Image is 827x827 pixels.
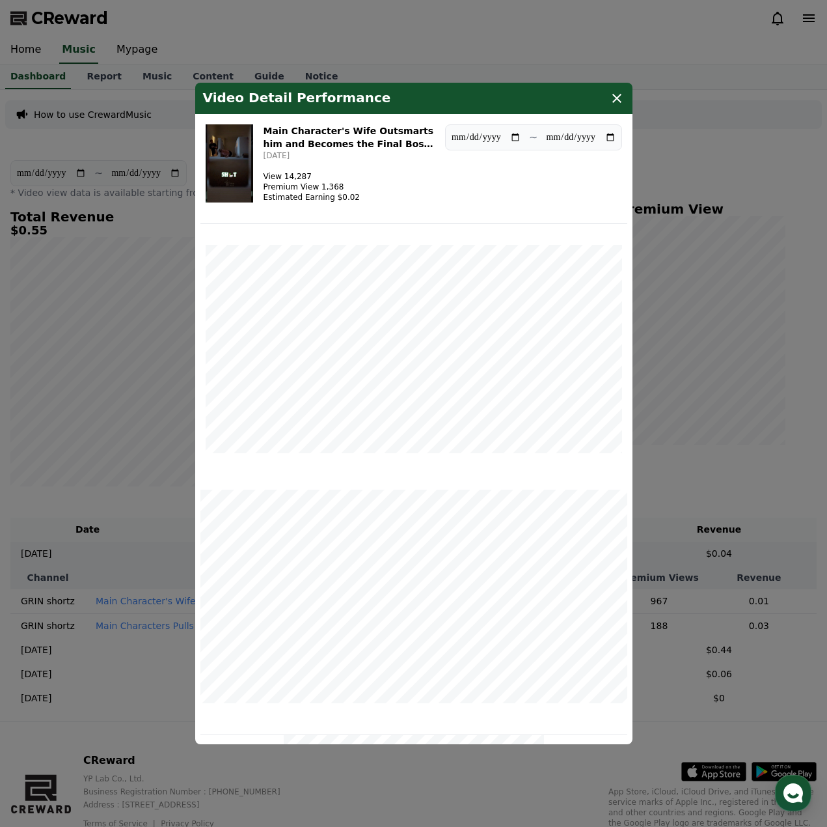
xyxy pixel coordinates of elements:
[264,150,435,161] p: [DATE]
[108,433,146,443] span: Messages
[264,171,360,182] p: View 14,287
[203,91,391,106] h4: Video Detail Performance
[86,413,168,445] a: Messages
[33,432,56,443] span: Home
[193,432,224,443] span: Settings
[264,192,360,203] p: Estimated Earning $0.02
[168,413,250,445] a: Settings
[206,124,253,203] img: Main Character's Wife Outsmarts him and Becomes the Final Boss 😂🎥👑
[195,83,632,744] div: modal
[264,124,435,150] h3: Main Character's Wife Outsmarts him and Becomes the Final Boss 😂🎥👑
[529,130,537,145] p: ~
[4,413,86,445] a: Home
[264,182,360,192] p: Premium View 1,368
